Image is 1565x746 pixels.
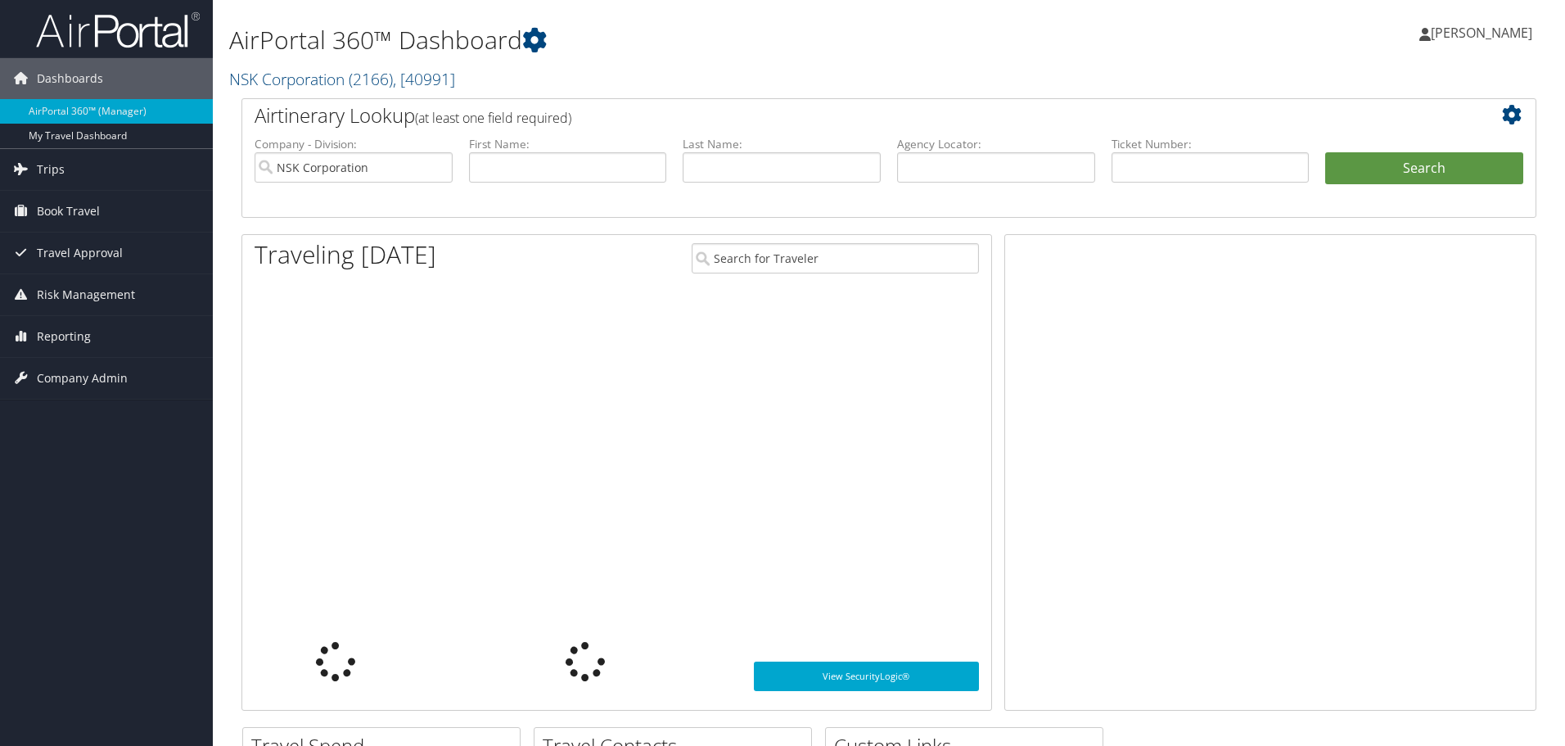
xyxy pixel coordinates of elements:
[415,109,571,127] span: (at least one field required)
[37,149,65,190] span: Trips
[1419,8,1549,57] a: [PERSON_NAME]
[683,136,881,152] label: Last Name:
[754,662,979,691] a: View SecurityLogic®
[469,136,667,152] label: First Name:
[393,68,455,90] span: , [ 40991 ]
[349,68,393,90] span: ( 2166 )
[897,136,1095,152] label: Agency Locator:
[37,58,103,99] span: Dashboards
[255,237,436,272] h1: Traveling [DATE]
[37,191,100,232] span: Book Travel
[229,23,1109,57] h1: AirPortal 360™ Dashboard
[229,68,455,90] a: NSK Corporation
[36,11,200,49] img: airportal-logo.png
[1431,24,1532,42] span: [PERSON_NAME]
[37,274,135,315] span: Risk Management
[37,233,123,274] span: Travel Approval
[37,316,91,357] span: Reporting
[255,136,453,152] label: Company - Division:
[1325,152,1523,185] button: Search
[37,358,128,399] span: Company Admin
[1112,136,1310,152] label: Ticket Number:
[255,102,1415,129] h2: Airtinerary Lookup
[692,243,979,274] input: Search for Traveler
